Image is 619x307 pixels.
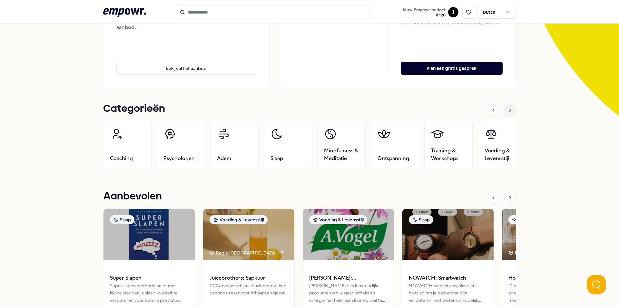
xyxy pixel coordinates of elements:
[402,209,494,260] img: package image
[210,121,259,169] a: Adem
[409,274,487,282] span: NOWATCH: Smartwatch
[116,52,256,75] a: Bekijk al het aanbod
[103,121,152,169] a: Coaching
[110,215,134,224] div: Slaap
[176,5,369,19] input: Search for products, categories or subcategories
[163,155,195,162] span: Psychologen
[508,274,587,282] span: House of Rituals: Mindspa
[485,147,519,162] span: Voeding & Levensstijl
[157,121,205,169] a: Psychologen
[210,274,288,282] span: Juicebrothers: Sapkuur
[309,274,388,282] span: [PERSON_NAME]: Supplementen
[371,121,419,169] a: Ontspanning
[103,209,195,260] img: package image
[508,215,549,224] div: Ontspanning
[309,282,388,304] div: [PERSON_NAME] biedt natuurlijke producten om je gezondheid en energie het hele jaar door op peil ...
[502,209,593,260] img: package image
[264,121,312,169] a: Slaap
[303,209,394,260] img: package image
[103,188,162,205] h1: Aanbevolen
[210,215,268,224] div: Voeding & Levensstijl
[401,62,503,75] button: Plan een gratis gesprek
[210,249,283,256] div: Regio [GEOGRAPHIC_DATA] + 7
[324,147,359,162] span: Mindfulness & Meditatie
[478,121,526,169] a: Voeding & Levensstijl
[424,121,473,169] a: Training & Workshops
[203,209,294,260] img: package image
[110,155,133,162] span: Coaching
[399,5,448,19] a: Jouw Empowr budget€120
[317,121,366,169] a: Mindfulness & Meditatie
[508,282,587,304] div: Mind Spa biedt unieke ademhalingstechnieken, diepe rust en meditaties voor mentale stressverlicht...
[110,274,188,282] span: Super Slapen
[402,13,446,18] span: € 120
[270,155,283,162] span: Slaap
[448,7,458,17] button: I
[587,275,606,294] iframe: Help Scout Beacon - Open
[431,147,466,162] span: Training & Workshops
[402,7,446,13] span: Jouw Empowr budget
[116,62,256,75] button: Bekijk al het aanbod
[378,155,409,162] span: Ontspanning
[401,6,447,19] button: Jouw Empowr budget€120
[110,282,188,304] div: Superslapen methode helpt met kleine stappen je slaapkwaliteit te verbeteren voor betere prestaties.
[103,101,165,117] h1: Categorieën
[409,282,487,304] div: NOWATCH meet stress, slaap en hartslag om je gezondheid te verbeteren met wetenschappelijk gevali...
[217,155,231,162] span: Adem
[409,215,433,224] div: Slaap
[309,215,367,224] div: Voeding & Levensstijl
[508,249,576,256] div: Regio [GEOGRAPHIC_DATA]
[210,282,288,304] div: 100% biologisch en koudgeperst. Een gezonde reset voor lichaam en geest.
